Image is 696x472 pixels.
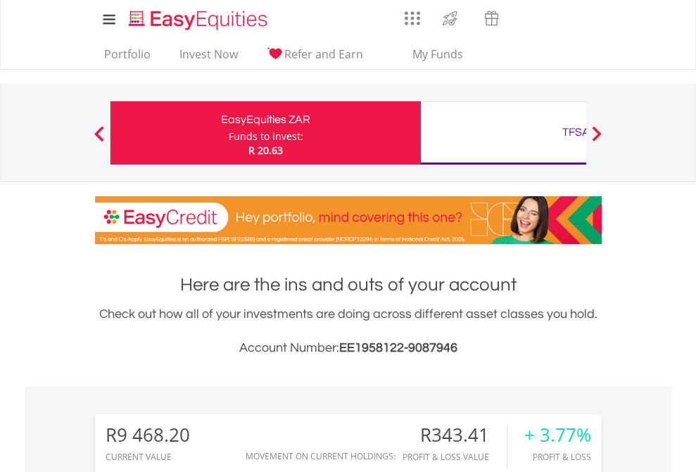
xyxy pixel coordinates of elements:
div: R343.41 [403,425,507,445]
img: thrive-v2.svg [438,7,462,30]
span: R 20.63 [248,143,283,157]
button: Previous [85,133,113,147]
a: Vouchers [471,4,512,30]
img: grid-menu-icon.svg [405,11,420,26]
div: EasyEquities ZAR [119,110,412,129]
a: Notifications [512,4,548,32]
a: Portfolio [99,47,156,69]
img: EasyCredit Promotion Banner [95,196,602,244]
a: Home page [123,4,273,32]
img: vouchers-v2.svg [480,7,503,30]
a: My Profile [584,4,620,34]
a: AppsGrid [396,4,429,26]
div: R9 468.20 [106,425,190,445]
a: FAQ's and Support [548,4,584,32]
a: Invest Now [174,47,243,69]
span: Refer and Earn [284,46,363,62]
div: Profit & Loss Value [403,452,507,461]
h1: Here are the ins and outs of your account [95,272,602,298]
div: Check out how all of your investments are doing across different asset classes you hold. [95,305,602,358]
div: Profit & Loss [524,452,591,461]
div: CURRENT VALUE [106,452,190,461]
div: Funds to invest: [229,129,303,143]
button: Next [583,133,611,147]
img: EasyEquities_Logo.png [126,8,273,32]
div: + 3.77% [524,425,591,445]
span: My Funds [392,45,484,63]
a: Refer and Earn [261,47,369,69]
h3: Account Number: [95,338,602,358]
span: EE1958122-9087946 [339,341,457,355]
div: Movement on Current Holdings: [246,452,396,461]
